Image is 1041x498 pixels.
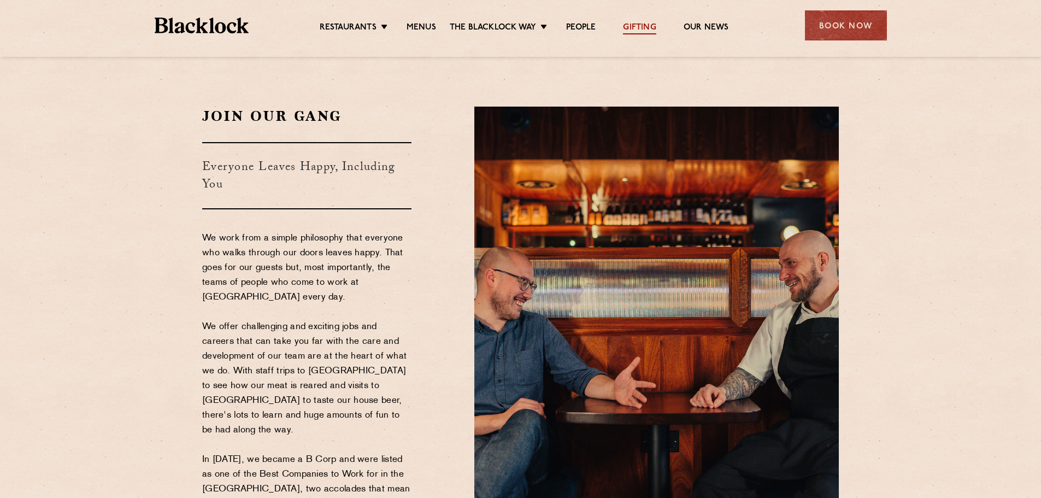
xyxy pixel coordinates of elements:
[805,10,887,40] div: Book Now
[450,22,536,34] a: The Blacklock Way
[155,17,249,33] img: BL_Textured_Logo-footer-cropped.svg
[623,22,656,34] a: Gifting
[320,22,377,34] a: Restaurants
[202,107,411,126] h2: Join Our Gang
[407,22,436,34] a: Menus
[202,142,411,209] h3: Everyone Leaves Happy, Including You
[566,22,596,34] a: People
[684,22,729,34] a: Our News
